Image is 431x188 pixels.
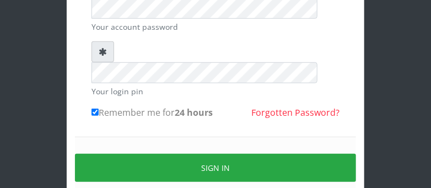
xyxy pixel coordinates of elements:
[251,106,340,119] a: Forgotten Password?
[75,154,356,182] button: Sign in
[175,106,213,119] b: 24 hours
[91,109,99,116] input: Remember me for24 hours
[91,21,340,33] small: Your account password
[91,106,213,119] label: Remember me for
[91,85,340,97] small: Your login pin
